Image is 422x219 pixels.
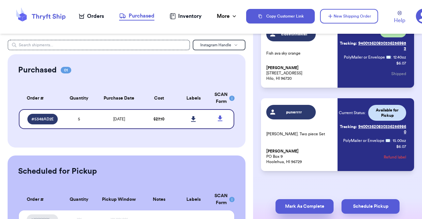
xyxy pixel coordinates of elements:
[340,41,357,46] span: Tracking:
[344,55,391,59] span: PolyMailer or Envelope ✉️
[62,189,97,210] th: Quantity
[276,199,334,214] button: Mark As Complete
[119,12,154,21] a: Purchased
[246,9,315,23] button: Copy Customer Link
[393,55,406,60] span: 12.40 oz
[266,131,334,137] p: [PERSON_NAME]. Two piece Set
[320,9,378,23] button: New Shipping Order
[217,12,238,20] div: More
[19,189,62,210] th: Order #
[390,138,391,143] span: :
[31,116,54,122] span: # 5348AD2E
[96,87,142,109] th: Purchase Date
[340,124,357,129] span: Tracking:
[343,139,390,143] span: PolyMailer or Envelope ✉️
[396,144,406,149] p: $ 6.07
[193,40,245,50] button: Instagram Handle
[96,189,142,210] th: Pickup Window
[19,87,62,109] th: Order #
[142,87,176,109] th: Cost
[18,166,97,177] h2: Scheduled for Pickup
[339,110,366,115] span: Current Status:
[176,87,211,109] th: Labels
[396,61,406,66] p: $ 6.07
[142,189,176,210] th: Notes
[8,40,190,50] input: Search shipments...
[266,149,299,154] span: [PERSON_NAME]
[339,38,406,54] a: Tracking:9400136208303362569853
[391,55,392,60] span: :
[113,117,125,121] span: [DATE]
[394,11,405,24] a: Help
[79,12,104,20] a: Orders
[278,109,310,115] span: punerrrr
[214,91,226,105] div: SCAN Form
[214,193,226,206] div: SCAN Form
[394,17,405,24] span: Help
[393,138,406,143] span: 15.00 oz
[153,117,164,121] span: $ 27.10
[176,189,211,210] th: Labels
[391,66,406,81] button: Shipped
[278,31,310,37] span: closetinhawaii
[266,149,334,164] p: PO Box 9 Hoolehua, HI 96729
[61,67,71,73] span: 01
[384,150,406,164] button: Refund label
[18,65,57,75] h2: Purchased
[78,117,80,121] span: 5
[266,65,334,81] p: [STREET_ADDRESS] Hilo, HI 96720
[341,199,400,214] button: Schedule Pickup
[170,12,202,20] a: Inventory
[339,121,406,137] a: Tracking:9400136208303362569860
[200,43,231,47] span: Instagram Handle
[372,108,402,118] span: Available for Pickup
[266,66,299,70] span: [PERSON_NAME]
[266,51,334,56] p: Fish ava sky orange
[62,87,97,109] th: Quantity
